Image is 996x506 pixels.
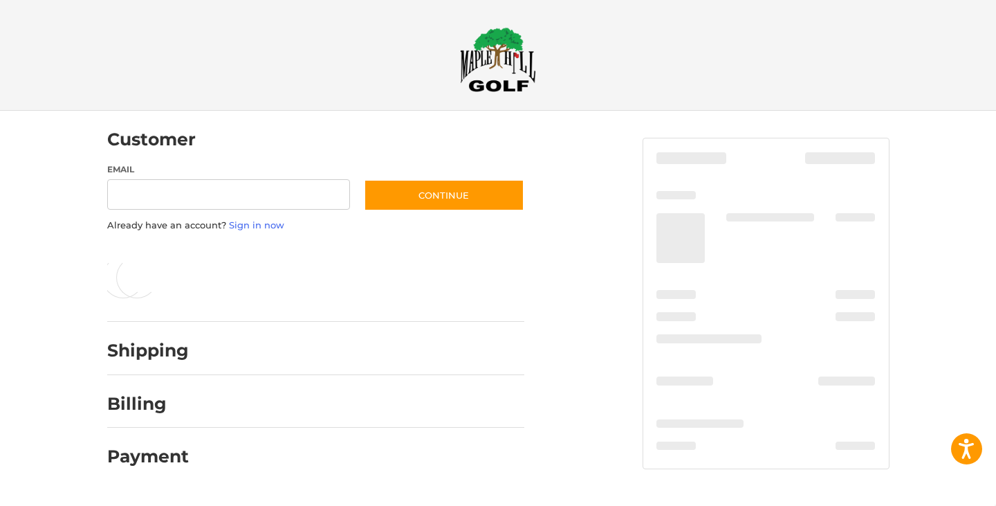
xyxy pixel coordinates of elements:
[107,129,196,150] h2: Customer
[107,219,524,233] p: Already have an account?
[107,393,188,415] h2: Billing
[107,340,189,361] h2: Shipping
[107,163,351,176] label: Email
[107,446,189,467] h2: Payment
[229,219,284,231] a: Sign in now
[460,27,536,92] img: Maple Hill Golf
[364,179,524,211] button: Continue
